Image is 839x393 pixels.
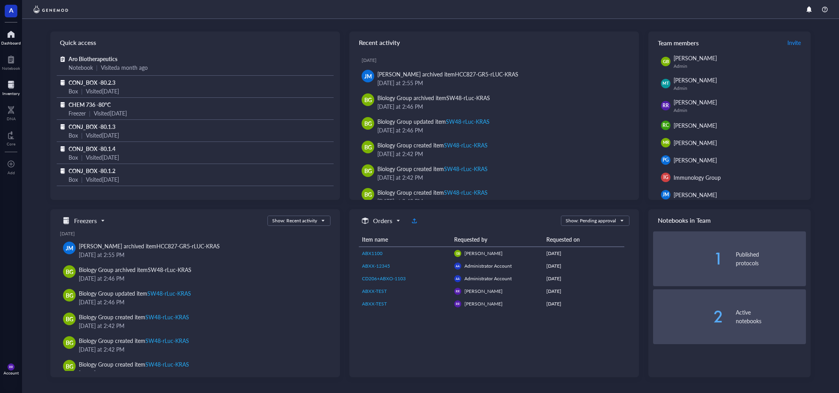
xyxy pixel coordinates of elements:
div: Quick access [50,32,340,54]
div: [DATE] at 2:42 PM [377,149,626,158]
th: Requested on [543,232,624,247]
span: BG [66,267,73,276]
span: CHEM 736 -80°C [69,101,111,108]
span: AA [456,264,460,268]
div: [DATE] at 2:42 PM [377,173,626,182]
span: ABXX-TEST [362,288,387,294]
div: 1 [653,251,723,266]
div: Admin [674,85,803,91]
span: BG [364,166,372,175]
span: JM [364,72,372,80]
span: RC [663,122,669,129]
span: [PERSON_NAME] [674,121,717,129]
a: ABXX-12345 [362,263,448,270]
div: SW48-rLuc-KRAS [444,141,488,149]
div: | [96,63,98,72]
span: BG [364,143,372,151]
div: [DATE] at 2:55 PM [79,250,324,259]
div: Published protocols [736,250,806,267]
span: MT [663,80,668,86]
div: [DATE] at 2:46 PM [79,274,324,283]
div: Biology Group archived item [377,93,490,102]
span: MR [663,140,669,145]
span: [PERSON_NAME] [674,76,717,84]
a: BGBiology Group created itemSW48-rLuc-KRAS[DATE] at 2:42 PM [356,138,633,161]
div: [DATE] [546,263,621,270]
div: Recent activity [349,32,639,54]
span: ABX1100 [362,250,382,257]
a: BGBiology Group updated itemSW48-rLuc-KRAS[DATE] at 2:46 PM [356,114,633,138]
div: Core [7,142,15,146]
span: BG [66,338,73,347]
img: genemod-logo [32,5,70,14]
div: [DATE] at 2:46 PM [79,298,324,306]
div: Dashboard [1,41,21,45]
div: Box [69,175,78,184]
div: Visited [DATE] [86,153,119,162]
div: Box [69,131,78,140]
div: Account [4,371,19,375]
a: DNA [7,104,16,121]
div: Admin [674,107,803,114]
div: Biology Group created item [377,141,488,149]
div: Notebook [69,63,93,72]
div: Box [69,153,78,162]
span: A [9,5,13,15]
div: SW48-rLuc-KRAS [145,313,189,321]
div: [DATE] [546,288,621,295]
span: [PERSON_NAME] [674,139,717,147]
div: SW48-rLuc-KRAS [147,289,191,297]
div: [DATE] [546,300,621,307]
div: Visited [DATE] [86,131,119,140]
div: [DATE] [546,275,621,282]
div: Biology Group created item [377,164,488,173]
div: Add [7,170,15,175]
div: Biology Group archived item [79,265,191,274]
span: [PERSON_NAME] [674,54,717,62]
span: Immunology Group [674,173,721,181]
span: Invite [787,39,801,47]
div: Notebook [2,66,20,71]
span: BG [364,95,372,104]
span: BG [364,119,372,128]
a: BGBiology Group created itemSW48-rLuc-KRAS[DATE] at 2:42 PM [356,161,633,185]
span: Administrator Account [464,263,512,269]
div: [DATE] at 2:46 PM [377,102,626,111]
span: BG [66,315,73,323]
span: [PERSON_NAME] [464,300,503,307]
span: RR [456,289,460,293]
a: Dashboard [1,28,21,45]
span: Aro Biotherapeutics [69,55,117,63]
span: Administrator Account [464,275,512,282]
div: HCC827-GR5-rLUC-KRAS [156,242,220,250]
div: Visited a month ago [101,63,148,72]
div: Box [69,87,78,95]
span: CONJ_BOX -80.1.4 [69,145,115,153]
th: Requested by [451,232,543,247]
div: Freezer [69,109,86,117]
div: | [89,109,91,117]
div: Active notebooks [736,308,806,325]
div: Admin [674,63,803,69]
div: Show: Pending approval [566,217,616,224]
div: SW48-rLuc-KRAS [444,165,488,173]
div: Show: Recent activity [272,217,317,224]
div: [DATE] at 2:55 PM [377,78,626,87]
div: Biology Group created item [79,313,189,321]
span: CONJ_BOX -80.2.3 [69,78,115,86]
div: | [81,153,83,162]
span: JM [663,191,669,198]
div: [PERSON_NAME] archived item [377,70,518,78]
h5: Orders [373,216,392,225]
div: 2 [653,309,723,324]
div: SW48-rLuc-KRAS [145,337,189,345]
div: Biology Group updated item [79,289,191,298]
div: SW48-rLuc-KRAS [446,94,490,102]
div: | [81,175,83,184]
span: RR [456,302,460,305]
a: BGBiology Group created itemSW48-rLuc-KRAS[DATE] at 2:42 PM [60,357,330,380]
div: | [81,131,83,140]
span: [PERSON_NAME] [464,288,503,294]
a: ABXX-TEST [362,300,448,307]
span: CD206+ABXO-1103 [362,275,406,282]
